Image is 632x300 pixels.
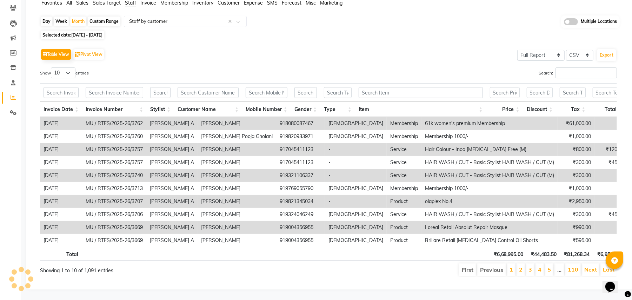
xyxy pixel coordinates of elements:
[40,143,82,156] td: [DATE]
[146,234,198,247] td: [PERSON_NAME] A
[198,143,276,156] td: [PERSON_NAME]
[41,31,104,39] span: Selected date:
[82,195,146,208] td: MU / RTFS/2025-26/3707
[40,102,82,117] th: Invoice Date: activate to sort column ascending
[325,130,387,143] td: [DEMOGRAPHIC_DATA]
[40,117,82,130] td: [DATE]
[146,208,198,221] td: [PERSON_NAME] A
[594,221,627,234] td: ₹0
[40,234,82,247] td: [DATE]
[387,169,421,182] td: Service
[54,17,69,26] div: Week
[594,156,627,169] td: ₹45.00
[146,156,198,169] td: [PERSON_NAME] A
[146,221,198,234] td: [PERSON_NAME] A
[538,266,541,273] a: 4
[40,182,82,195] td: [DATE]
[528,266,532,273] a: 3
[276,234,325,247] td: 919004356955
[276,117,325,130] td: 918080087467
[359,87,483,98] input: Search Item
[51,67,75,78] select: Showentries
[421,169,558,182] td: HAIR WASH / CUT - Basic Stylist HAIR WASH / CUT (M)
[490,247,527,261] th: ₹6,68,995.00
[421,195,558,208] td: olaplex No.4
[558,208,594,221] td: ₹300.00
[325,195,387,208] td: -
[325,182,387,195] td: [DEMOGRAPHIC_DATA]
[594,208,627,221] td: ₹45.00
[40,208,82,221] td: [DATE]
[320,102,355,117] th: Type: activate to sort column ascending
[146,195,198,208] td: [PERSON_NAME] A
[324,87,352,98] input: Search Type
[82,102,147,117] th: Invoice Number: activate to sort column ascending
[40,263,274,274] div: Showing 1 to 10 of 1,091 entries
[556,67,617,78] input: Search:
[594,143,627,156] td: ₹120.00
[82,156,146,169] td: MU / RTFS/2025-26/3757
[556,102,589,117] th: Tax: activate to sort column ascending
[387,182,421,195] td: Membership
[73,49,104,60] button: Pivot View
[593,247,631,261] th: ₹6,95,351.22
[593,87,623,98] input: Search Total
[198,169,276,182] td: [PERSON_NAME]
[527,87,553,98] input: Search Discount
[421,182,558,195] td: Membership 1000/-
[44,87,79,98] input: Search Invoice Date
[594,182,627,195] td: ₹0
[294,87,317,98] input: Search Gender
[387,156,421,169] td: Service
[421,143,558,156] td: Hair Colour - Inoa [MEDICAL_DATA] Free (M)
[75,52,80,57] img: pivot.png
[276,221,325,234] td: 919004356955
[421,130,558,143] td: Membership 1000/-
[198,117,276,130] td: [PERSON_NAME]
[558,143,594,156] td: ₹800.00
[594,169,627,182] td: ₹0
[82,234,146,247] td: MU / RTFS/2025-26/3669
[146,182,198,195] td: [PERSON_NAME] A
[276,182,325,195] td: 919769055790
[597,49,616,61] button: Export
[603,272,625,293] iframe: chat widget
[82,221,146,234] td: MU / RTFS/2025-26/3669
[246,87,287,98] input: Search Mobile Number
[198,208,276,221] td: [PERSON_NAME]
[387,195,421,208] td: Product
[560,87,585,98] input: Search Tax
[40,169,82,182] td: [DATE]
[603,266,614,273] a: Last
[174,102,242,117] th: Customer Name: activate to sort column ascending
[86,87,143,98] input: Search Invoice Number
[198,130,276,143] td: [PERSON_NAME] Pooja Gholani
[291,102,320,117] th: Gender: activate to sort column ascending
[198,221,276,234] td: [PERSON_NAME]
[228,18,234,25] span: Clear all
[82,117,146,130] td: MU / RTFS/2025-26/3762
[146,117,198,130] td: [PERSON_NAME] A
[387,130,421,143] td: Membership
[88,17,120,26] div: Custom Range
[41,49,71,60] button: Table View
[276,169,325,182] td: 919321106337
[539,67,617,78] label: Search:
[325,156,387,169] td: -
[584,266,597,273] a: Next
[421,234,558,247] td: Brillare Retail [MEDICAL_DATA] Control Oil Shorts
[325,143,387,156] td: -
[523,102,557,117] th: Discount: activate to sort column ascending
[387,117,421,130] td: Membership
[70,17,86,26] div: Month
[594,195,627,208] td: ₹0
[568,266,578,273] a: 110
[421,221,558,234] td: Loreal Retail Absolut Repair Masque
[276,143,325,156] td: 917045411123
[581,18,617,25] span: Multiple Locations
[198,156,276,169] td: [PERSON_NAME]
[558,169,594,182] td: ₹300.00
[486,102,523,117] th: Price: activate to sort column ascending
[594,234,627,247] td: ₹0
[560,247,593,261] th: ₹81,268.34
